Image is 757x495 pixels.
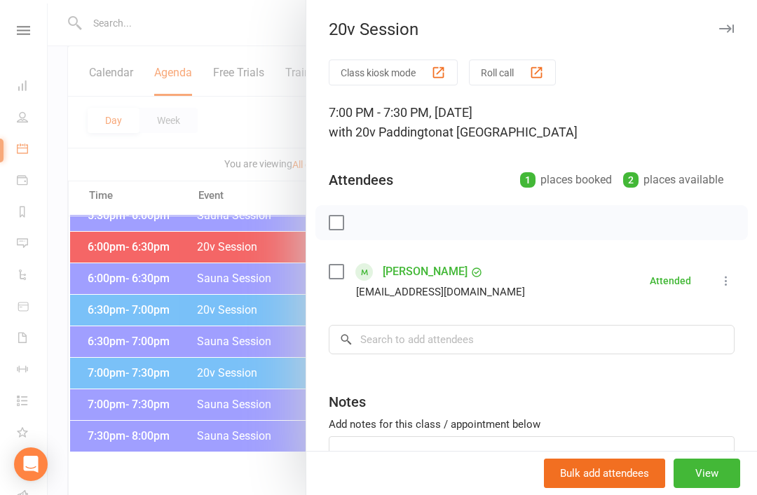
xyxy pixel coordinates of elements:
[329,60,458,85] button: Class kiosk mode
[520,170,612,190] div: places booked
[442,125,578,139] span: at [GEOGRAPHIC_DATA]
[329,416,735,433] div: Add notes for this class / appointment below
[329,125,442,139] span: with 20v Paddington
[356,283,525,301] div: [EMAIL_ADDRESS][DOMAIN_NAME]
[383,260,468,283] a: [PERSON_NAME]
[306,20,757,39] div: 20v Session
[14,447,48,481] div: Open Intercom Messenger
[329,392,366,412] div: Notes
[623,170,723,190] div: places available
[544,459,665,488] button: Bulk add attendees
[623,172,639,188] div: 2
[469,60,556,85] button: Roll call
[329,170,393,190] div: Attendees
[650,276,691,286] div: Attended
[520,172,536,188] div: 1
[674,459,740,488] button: View
[329,325,735,354] input: Search to add attendees
[329,103,735,142] div: 7:00 PM - 7:30 PM, [DATE]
